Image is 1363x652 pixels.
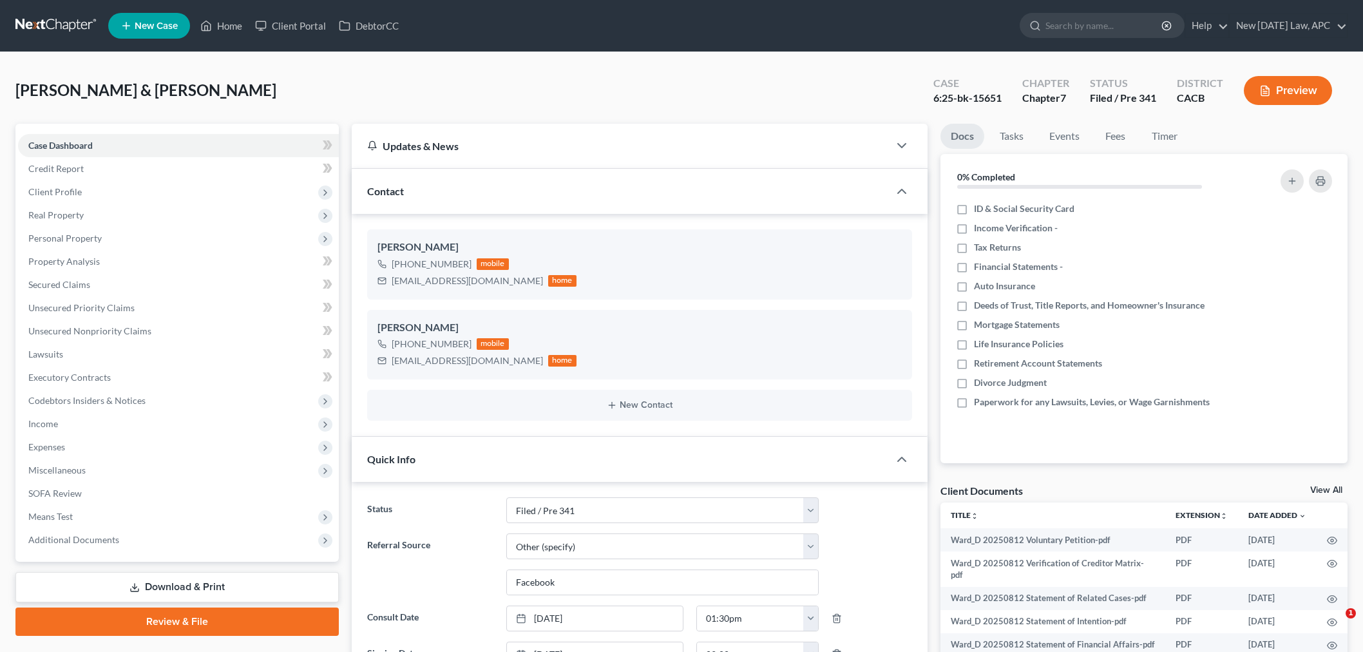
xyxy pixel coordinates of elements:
td: PDF [1165,587,1238,610]
button: New Contact [377,400,902,410]
div: [EMAIL_ADDRESS][DOMAIN_NAME] [392,274,543,287]
input: -- : -- [697,606,804,631]
a: Fees [1095,124,1136,149]
span: Property Analysis [28,256,100,267]
input: Other Referral Source [507,570,818,595]
div: mobile [477,338,509,350]
a: Home [194,14,249,37]
a: View All [1310,486,1342,495]
a: Secured Claims [18,273,339,296]
div: CACB [1177,91,1223,106]
td: [DATE] [1238,528,1317,551]
td: PDF [1165,551,1238,587]
td: Ward_D 20250812 Voluntary Petition-pdf [940,528,1166,551]
div: Client Documents [940,484,1023,497]
span: Tax Returns [974,241,1021,254]
span: Unsecured Priority Claims [28,302,135,313]
label: Status [361,497,500,523]
span: Contact [367,185,404,197]
span: Unsecured Nonpriority Claims [28,325,151,336]
input: Search by name... [1045,14,1163,37]
span: Case Dashboard [28,140,93,151]
span: Means Test [28,511,73,522]
td: Ward_D 20250812 Statement of Intention-pdf [940,610,1166,633]
a: Events [1039,124,1090,149]
a: Unsecured Nonpriority Claims [18,320,339,343]
a: Date Added expand_more [1248,510,1306,520]
span: Paperwork for any Lawsuits, Levies, or Wage Garnishments [974,396,1210,408]
a: Executory Contracts [18,366,339,389]
span: Credit Report [28,163,84,174]
div: mobile [477,258,509,270]
td: [DATE] [1238,610,1317,633]
span: ID & Social Security Card [974,202,1074,215]
td: Ward_D 20250812 Verification of Creditor Matrix-pdf [940,551,1166,587]
a: Client Portal [249,14,332,37]
span: 7 [1060,91,1066,104]
i: expand_more [1299,512,1306,520]
div: [EMAIL_ADDRESS][DOMAIN_NAME] [392,354,543,367]
i: unfold_more [1220,512,1228,520]
span: Expenses [28,441,65,452]
div: [PERSON_NAME] [377,240,902,255]
div: [PERSON_NAME] [377,320,902,336]
a: Timer [1141,124,1188,149]
span: 1 [1346,608,1356,618]
div: Status [1090,76,1156,91]
iframe: Intercom live chat [1319,608,1350,639]
div: [PHONE_NUMBER] [392,338,472,350]
a: Tasks [989,124,1034,149]
div: home [548,355,577,367]
a: Property Analysis [18,250,339,273]
span: Deeds of Trust, Title Reports, and Homeowner's Insurance [974,299,1205,312]
span: [PERSON_NAME] & [PERSON_NAME] [15,81,276,99]
span: Financial Statements - [974,260,1063,273]
a: Help [1185,14,1228,37]
td: Ward_D 20250812 Statement of Related Cases-pdf [940,587,1166,610]
td: [DATE] [1238,587,1317,610]
span: Personal Property [28,233,102,244]
a: Titleunfold_more [951,510,978,520]
button: Preview [1244,76,1332,105]
i: unfold_more [971,512,978,520]
td: [DATE] [1238,551,1317,587]
div: Chapter [1022,91,1069,106]
a: [DATE] [507,606,683,631]
div: Updates & News [367,139,873,153]
span: Auto Insurance [974,280,1035,292]
a: Case Dashboard [18,134,339,157]
td: PDF [1165,610,1238,633]
span: Executory Contracts [28,372,111,383]
span: Secured Claims [28,279,90,290]
div: Chapter [1022,76,1069,91]
div: Filed / Pre 341 [1090,91,1156,106]
span: Income Verification - [974,222,1058,235]
span: Retirement Account Statements [974,357,1102,370]
span: Lawsuits [28,349,63,360]
span: Life Insurance Policies [974,338,1063,350]
span: Quick Info [367,453,415,465]
a: Unsecured Priority Claims [18,296,339,320]
a: Docs [940,124,984,149]
div: Case [933,76,1002,91]
a: Download & Print [15,572,339,602]
span: Codebtors Insiders & Notices [28,395,146,406]
span: New Case [135,21,178,31]
a: DebtorCC [332,14,405,37]
td: PDF [1165,528,1238,551]
span: Miscellaneous [28,465,86,475]
strong: 0% Completed [957,171,1015,182]
span: Income [28,418,58,429]
div: 6:25-bk-15651 [933,91,1002,106]
a: New [DATE] Law, APC [1230,14,1347,37]
label: Consult Date [361,606,500,631]
a: Lawsuits [18,343,339,366]
div: home [548,275,577,287]
span: Real Property [28,209,84,220]
span: Additional Documents [28,534,119,545]
a: Credit Report [18,157,339,180]
a: Review & File [15,608,339,636]
div: District [1177,76,1223,91]
span: SOFA Review [28,488,82,499]
a: Extensionunfold_more [1176,510,1228,520]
